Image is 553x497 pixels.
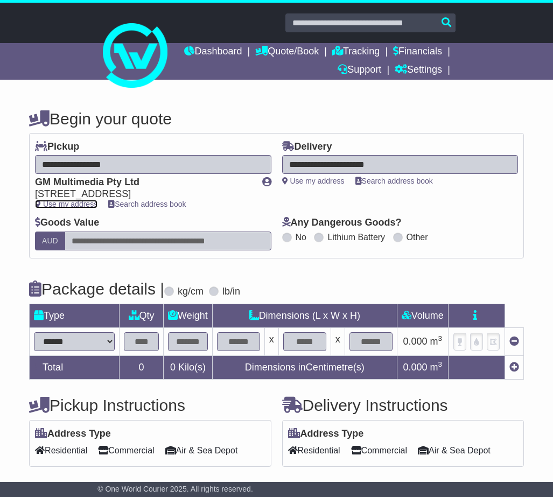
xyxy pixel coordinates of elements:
span: 0.000 [403,362,428,373]
td: Weight [164,304,213,327]
td: x [331,327,345,355]
span: 0 [170,362,176,373]
a: Add new item [509,362,519,373]
label: Pickup [35,141,79,153]
a: Search address book [108,200,186,208]
label: AUD [35,232,65,250]
h4: Package details | [29,280,164,298]
a: Support [338,61,381,80]
label: No [296,232,306,242]
div: [STREET_ADDRESS] [35,188,251,200]
span: Air & Sea Depot [165,442,238,459]
h4: Begin your quote [29,110,524,128]
label: kg/cm [178,286,204,298]
a: Financials [393,43,442,61]
span: 0.000 [403,336,428,347]
label: Lithium Battery [327,232,385,242]
label: Delivery [282,141,332,153]
a: Tracking [332,43,380,61]
label: Address Type [288,428,364,440]
span: Residential [35,442,87,459]
label: lb/in [222,286,240,298]
a: Use my address [35,200,97,208]
td: Volume [397,304,448,327]
sup: 3 [438,334,443,342]
span: m [430,362,443,373]
a: Search address book [355,177,433,185]
label: Address Type [35,428,111,440]
td: 0 [120,355,164,379]
td: Dimensions in Centimetre(s) [212,355,397,379]
td: Kilo(s) [164,355,213,379]
a: Settings [395,61,442,80]
td: Qty [120,304,164,327]
td: Type [30,304,120,327]
span: Commercial [98,442,154,459]
a: Use my address [282,177,345,185]
td: Dimensions (L x W x H) [212,304,397,327]
label: Other [407,232,428,242]
td: Total [30,355,120,379]
a: Remove this item [509,336,519,347]
a: Quote/Book [255,43,319,61]
label: Goods Value [35,217,99,229]
h4: Delivery Instructions [282,396,524,414]
td: x [264,327,278,355]
label: Any Dangerous Goods? [282,217,402,229]
span: Air & Sea Depot [418,442,491,459]
a: Dashboard [184,43,242,61]
div: GM Multimedia Pty Ltd [35,177,251,188]
sup: 3 [438,360,443,368]
span: Commercial [351,442,407,459]
span: Residential [288,442,340,459]
h4: Pickup Instructions [29,396,271,414]
span: m [430,336,443,347]
span: © One World Courier 2025. All rights reserved. [97,485,253,493]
